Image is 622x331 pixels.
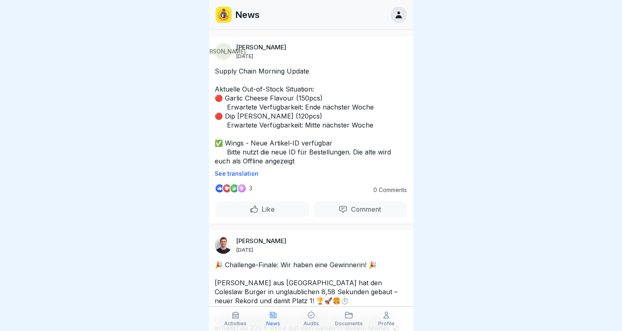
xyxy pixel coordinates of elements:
p: Like [258,205,275,213]
p: Audits [303,321,319,327]
p: [PERSON_NAME] [236,237,286,245]
p: [DATE] [236,53,253,59]
p: News [235,9,260,20]
p: [PERSON_NAME] [236,44,286,51]
p: Activities [224,321,247,327]
img: loco.jpg [216,7,231,22]
p: News [266,321,280,327]
p: 0 Comments [362,187,407,193]
p: See translation [215,170,408,177]
p: Comment [348,205,381,213]
p: Profile [378,321,395,327]
div: [PERSON_NAME] [215,43,232,60]
p: Supply Chain Morning Update Aktuelle Out-of-Stock Situation: 🔴 Garlic Cheese Flavour (150pcs) Erw... [215,67,408,165]
p: Documents [335,321,363,327]
p: 3 [249,185,252,192]
p: [DATE] [236,246,253,253]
